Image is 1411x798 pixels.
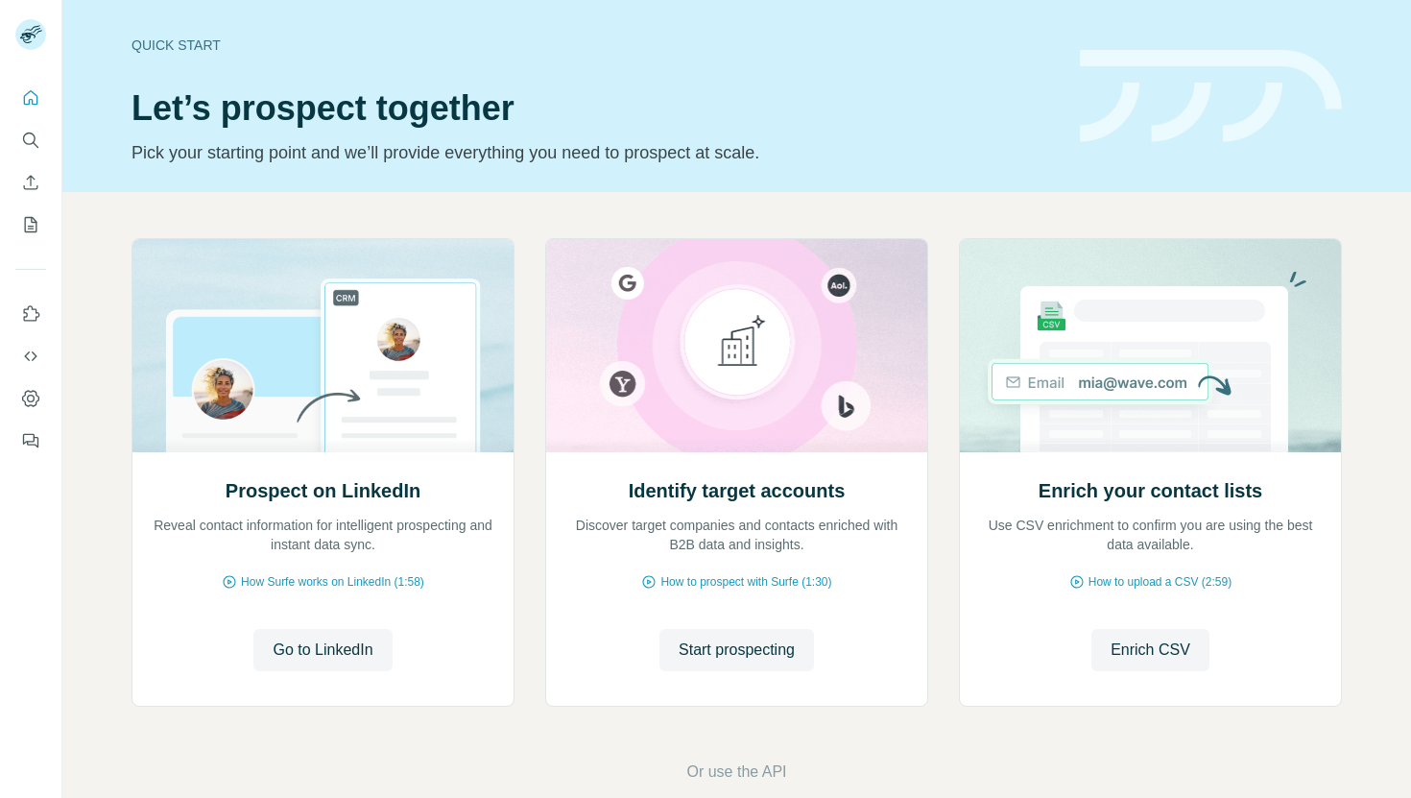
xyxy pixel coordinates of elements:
span: How to upload a CSV (2:59) [1088,573,1232,591]
p: Use CSV enrichment to confirm you are using the best data available. [979,516,1322,554]
span: Go to LinkedIn [273,639,372,662]
button: My lists [15,207,46,242]
img: Identify target accounts [545,239,928,452]
span: How Surfe works on LinkedIn (1:58) [241,573,424,591]
button: Use Surfe API [15,339,46,374]
h2: Identify target accounts [629,477,846,504]
button: Search [15,123,46,157]
p: Discover target companies and contacts enriched with B2B data and insights. [565,516,908,554]
button: Go to LinkedIn [253,629,392,671]
span: Start prospecting [679,639,795,662]
button: Enrich CSV [1091,629,1209,671]
p: Pick your starting point and we’ll provide everything you need to prospect at scale. [132,139,1057,166]
img: banner [1080,50,1342,143]
h1: Let’s prospect together [132,89,1057,128]
img: Enrich your contact lists [959,239,1342,452]
p: Reveal contact information for intelligent prospecting and instant data sync. [152,516,494,554]
div: Quick start [132,36,1057,55]
button: Use Surfe on LinkedIn [15,297,46,331]
button: Or use the API [686,761,786,784]
button: Quick start [15,81,46,115]
span: How to prospect with Surfe (1:30) [660,573,831,591]
button: Start prospecting [659,629,814,671]
h2: Enrich your contact lists [1039,477,1262,504]
h2: Prospect on LinkedIn [226,477,420,504]
button: Enrich CSV [15,165,46,200]
span: Enrich CSV [1111,639,1190,662]
button: Feedback [15,423,46,458]
button: Dashboard [15,381,46,416]
img: Prospect on LinkedIn [132,239,514,452]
